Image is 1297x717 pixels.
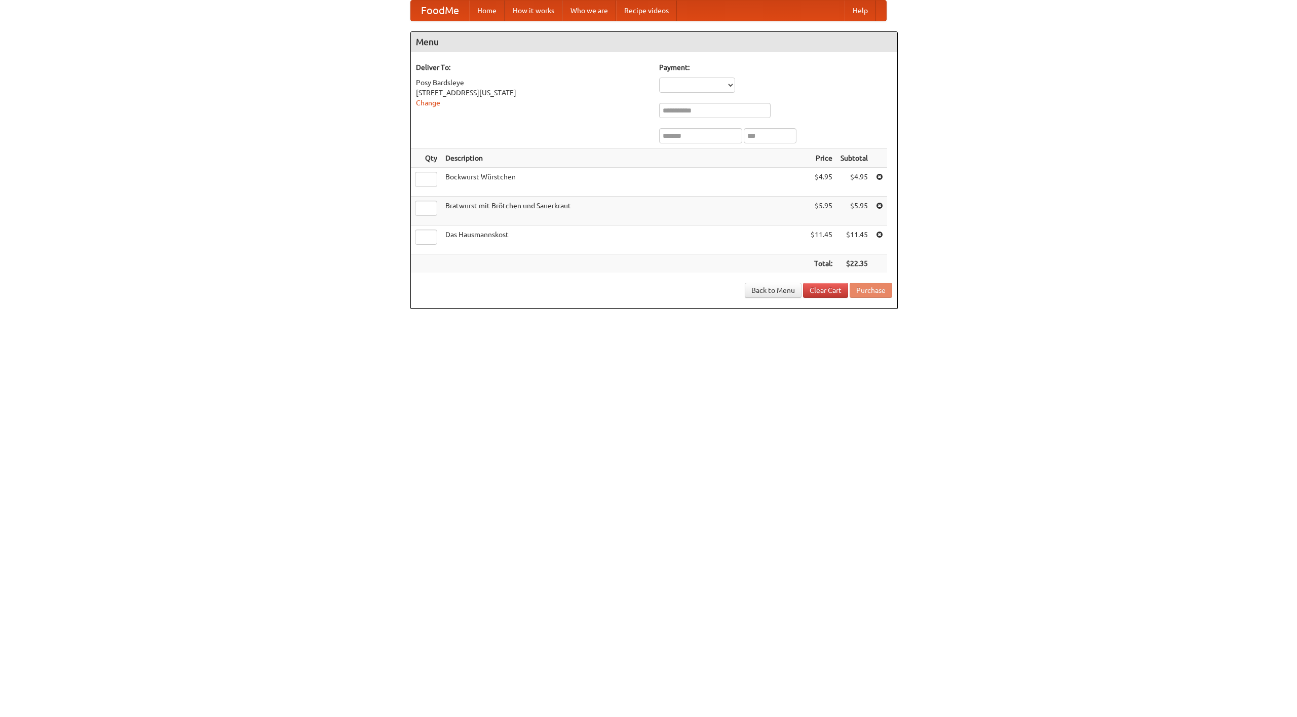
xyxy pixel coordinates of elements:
[845,1,876,21] a: Help
[441,149,807,168] th: Description
[441,197,807,225] td: Bratwurst mit Brötchen und Sauerkraut
[836,149,872,168] th: Subtotal
[416,99,440,107] a: Change
[411,32,897,52] h4: Menu
[659,62,892,72] h5: Payment:
[807,225,836,254] td: $11.45
[803,283,848,298] a: Clear Cart
[411,1,469,21] a: FoodMe
[441,168,807,197] td: Bockwurst Würstchen
[836,197,872,225] td: $5.95
[562,1,616,21] a: Who we are
[850,283,892,298] button: Purchase
[807,168,836,197] td: $4.95
[836,225,872,254] td: $11.45
[616,1,677,21] a: Recipe videos
[469,1,505,21] a: Home
[836,168,872,197] td: $4.95
[505,1,562,21] a: How it works
[416,78,649,88] div: Posy Bardsleye
[807,149,836,168] th: Price
[416,88,649,98] div: [STREET_ADDRESS][US_STATE]
[411,149,441,168] th: Qty
[836,254,872,273] th: $22.35
[416,62,649,72] h5: Deliver To:
[807,197,836,225] td: $5.95
[807,254,836,273] th: Total:
[745,283,802,298] a: Back to Menu
[441,225,807,254] td: Das Hausmannskost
